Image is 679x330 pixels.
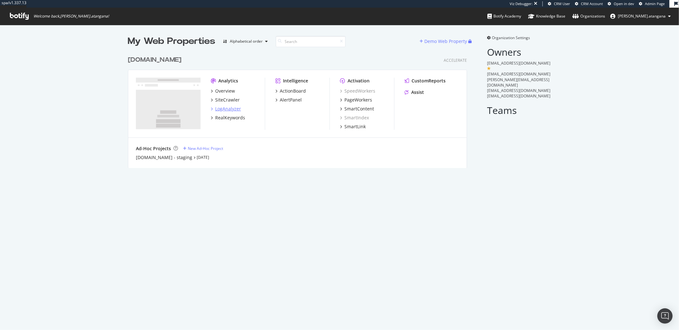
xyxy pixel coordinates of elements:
[487,77,550,88] span: [PERSON_NAME][EMAIL_ADDRESS][DOMAIN_NAME]
[405,89,424,95] a: Assist
[230,39,263,43] div: Alphabetical order
[215,115,245,121] div: RealKeywords
[340,115,369,121] a: SmartIndex
[211,115,245,121] a: RealKeywords
[215,88,235,94] div: Overview
[554,1,570,6] span: CRM User
[420,39,469,44] a: Demo Web Property
[575,1,603,6] a: CRM Account
[188,146,223,151] div: New Ad-Hoc Project
[183,146,223,151] a: New Ad-Hoc Project
[412,78,446,84] div: CustomReports
[581,1,603,6] span: CRM Account
[221,36,271,46] button: Alphabetical order
[614,1,634,6] span: Open in dev
[215,106,241,112] div: LogAnalyzer
[487,13,521,19] div: Botify Academy
[128,55,181,65] div: [DOMAIN_NAME]
[340,106,374,112] a: SmartContent
[420,36,469,46] button: Demo Web Property
[548,1,570,6] a: CRM User
[510,1,533,6] div: Viz Debugger:
[340,123,366,130] a: SmartLink
[487,71,551,77] span: [EMAIL_ADDRESS][DOMAIN_NAME]
[218,78,238,84] div: Analytics
[280,97,302,103] div: AlertPanel
[340,97,372,103] a: PageWorkers
[197,155,209,160] a: [DATE]
[136,78,201,129] img: www.thewhitecompany.com
[136,154,192,161] a: [DOMAIN_NAME] - staging
[645,1,665,6] span: Admin Page
[487,8,521,25] a: Botify Academy
[340,88,375,94] a: SpeedWorkers
[211,106,241,112] a: LogAnalyzer
[344,97,372,103] div: PageWorkers
[528,13,565,19] div: Knowledge Base
[411,89,424,95] div: Assist
[348,78,370,84] div: Activation
[280,88,306,94] div: ActionBoard
[492,35,530,40] span: Organization Settings
[528,8,565,25] a: Knowledge Base
[33,14,109,19] span: Welcome back, [PERSON_NAME].atangana !
[128,35,216,48] div: My Web Properties
[657,308,673,324] div: Open Intercom Messenger
[639,1,665,6] a: Admin Page
[572,8,605,25] a: Organizations
[618,13,666,19] span: renaud.atangana
[444,58,467,63] div: Accelerate
[425,38,467,45] div: Demo Web Property
[211,97,240,103] a: SiteCrawler
[128,55,184,65] a: [DOMAIN_NAME]
[136,145,171,152] div: Ad-Hoc Projects
[275,88,306,94] a: ActionBoard
[211,88,235,94] a: Overview
[487,88,551,93] span: [EMAIL_ADDRESS][DOMAIN_NAME]
[405,78,446,84] a: CustomReports
[275,97,302,103] a: AlertPanel
[344,106,374,112] div: SmartContent
[605,11,676,21] button: [PERSON_NAME].atangana
[608,1,634,6] a: Open in dev
[276,36,346,47] input: Search
[572,13,605,19] div: Organizations
[344,123,366,130] div: SmartLink
[215,97,240,103] div: SiteCrawler
[487,47,551,57] h2: Owners
[128,48,472,168] div: grid
[487,105,551,116] h2: Teams
[487,93,551,99] span: [EMAIL_ADDRESS][DOMAIN_NAME]
[487,60,551,66] span: [EMAIL_ADDRESS][DOMAIN_NAME]
[283,78,308,84] div: Intelligence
